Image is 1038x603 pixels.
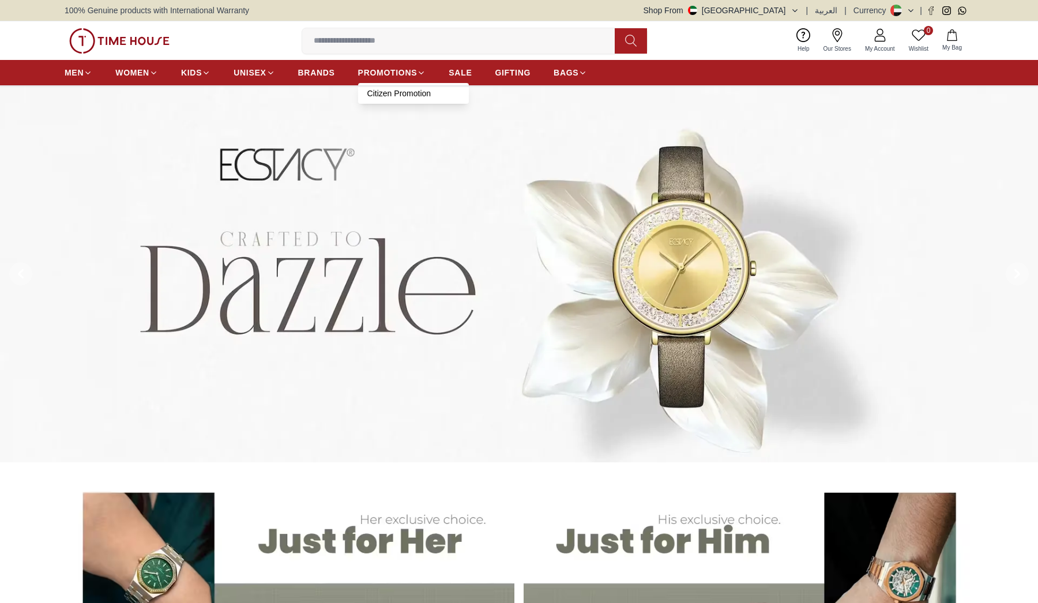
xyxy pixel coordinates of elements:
[938,43,966,52] span: My Bag
[935,27,969,54] button: My Bag
[367,88,460,99] a: Citizen Promotion
[358,67,418,78] span: PROMOTIONS
[958,6,966,15] a: Whatsapp
[234,62,274,83] a: UNISEX
[791,26,817,55] a: Help
[65,67,84,78] span: MEN
[181,67,202,78] span: KIDS
[65,62,92,83] a: MEN
[815,5,837,16] button: العربية
[853,5,891,16] div: Currency
[644,5,799,16] button: Shop From[GEOGRAPHIC_DATA]
[927,6,935,15] a: Facebook
[115,67,149,78] span: WOMEN
[688,6,697,15] img: United Arab Emirates
[942,6,951,15] a: Instagram
[181,62,210,83] a: KIDS
[920,5,922,16] span: |
[65,5,249,16] span: 100% Genuine products with International Warranty
[298,62,335,83] a: BRANDS
[298,67,335,78] span: BRANDS
[495,62,531,83] a: GIFTING
[844,5,847,16] span: |
[554,62,587,83] a: BAGS
[449,67,472,78] span: SALE
[554,67,578,78] span: BAGS
[358,62,426,83] a: PROMOTIONS
[902,26,935,55] a: 0Wishlist
[817,26,858,55] a: Our Stores
[69,28,170,54] img: ...
[115,62,158,83] a: WOMEN
[806,5,808,16] span: |
[924,26,933,35] span: 0
[449,62,472,83] a: SALE
[793,44,814,53] span: Help
[495,67,531,78] span: GIFTING
[860,44,900,53] span: My Account
[904,44,933,53] span: Wishlist
[819,44,856,53] span: Our Stores
[234,67,266,78] span: UNISEX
